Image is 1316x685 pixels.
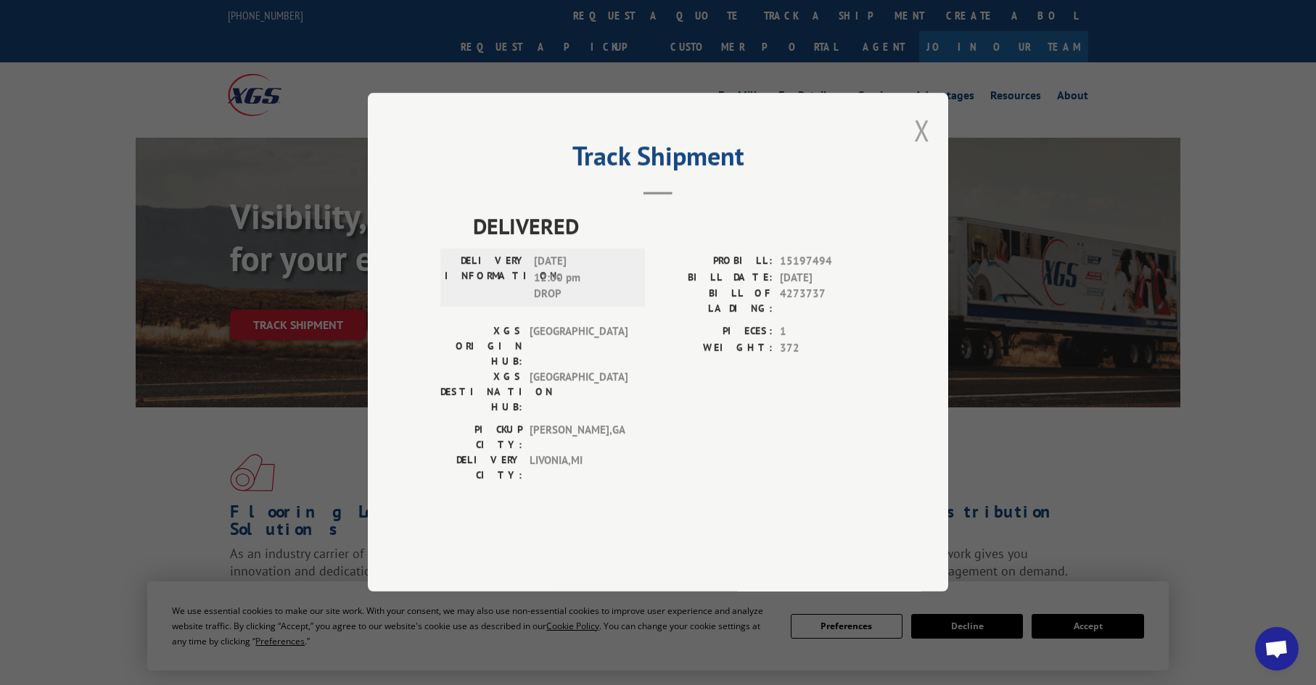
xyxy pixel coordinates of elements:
span: LIVONIA , MI [530,453,628,483]
label: DELIVERY CITY: [440,453,522,483]
label: PIECES: [658,324,773,341]
label: BILL DATE: [658,270,773,286]
label: PICKUP CITY: [440,423,522,453]
span: 1 [780,324,876,341]
span: 15197494 [780,254,876,270]
h2: Track Shipment [440,146,876,173]
span: [PERSON_NAME] , GA [530,423,628,453]
label: PROBILL: [658,254,773,270]
span: [DATE] [780,270,876,286]
label: XGS DESTINATION HUB: [440,370,522,415]
span: [DATE] 12:00 pm DROP [534,254,632,303]
label: WEIGHT: [658,340,773,357]
span: [GEOGRAPHIC_DATA] [530,370,628,415]
label: XGS ORIGIN HUB: [440,324,522,370]
span: DELIVERED [473,210,876,243]
label: BILL OF LADING: [658,286,773,317]
div: Open chat [1255,627,1299,671]
span: 4273737 [780,286,876,317]
span: 372 [780,340,876,357]
span: [GEOGRAPHIC_DATA] [530,324,628,370]
label: DELIVERY INFORMATION: [445,254,527,303]
button: Close modal [914,111,930,149]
